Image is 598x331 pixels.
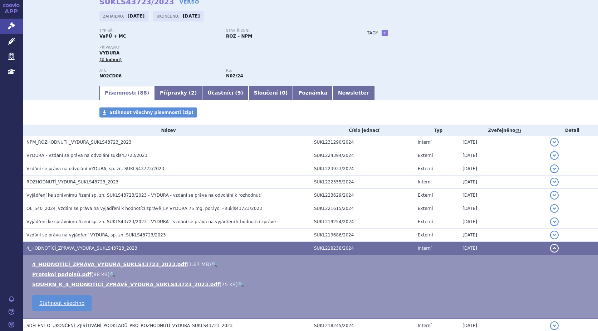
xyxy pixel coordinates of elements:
[32,261,591,268] li: ( )
[99,51,119,56] span: VYDURA
[99,29,219,33] p: Typ SŘ:
[418,140,432,145] span: Interní
[414,125,459,136] th: Typ
[32,271,591,278] li: ( )
[99,45,353,50] p: Přípravky:
[310,202,414,215] td: SUKL221615/2024
[249,86,293,100] a: Sloučení (0)
[26,219,276,224] span: Vyjádření ke správnímu řízení sp. zn. SUKLS43723/2023 - VYDURA - vzdání se práva na vyjádření k h...
[99,86,155,100] a: Písemnosti (88)
[459,136,546,149] td: [DATE]
[226,34,252,39] strong: ROZ – NPM
[26,153,147,158] span: VYDURA - Vzdání se práva na odvolání sukls43723/2023
[26,232,166,238] span: Vzdání se práva na vyjádření VYDURA, sp. zn. SUKLS43723/2023
[310,162,414,176] td: SUKL223933/2024
[226,68,345,73] p: RS:
[226,29,345,33] p: Stav řízení:
[418,153,433,158] span: Externí
[32,262,187,267] a: 4_HODNOTÍCÍ_ZPRÁVA_VYDURA_SUKLS43723_2023.pdf
[459,125,546,136] th: Zveřejněno
[550,231,559,239] button: detail
[418,323,432,328] span: Interní
[23,125,310,136] th: Název
[459,242,546,255] td: [DATE]
[221,282,236,287] span: 75 kB
[310,149,414,162] td: SUKL224394/2024
[418,246,432,251] span: Interní
[211,262,217,267] a: 🔍
[32,272,92,277] a: Protokol podpisů.pdf
[550,217,559,226] button: detail
[188,262,209,267] span: 1.67 MB
[140,90,147,96] span: 88
[26,166,164,171] span: Vzdání se práva na odvolání VYDURA, sp. zn. SUKLS43723/2023
[26,140,132,145] span: NPM_ROZHODNUTÍ _VYDURA_SUKLS43723_2023
[237,90,241,96] span: 9
[459,176,546,189] td: [DATE]
[418,206,433,211] span: Externí
[128,14,145,19] strong: [DATE]
[550,191,559,200] button: detail
[310,136,414,149] td: SUKL231290/2024
[459,229,546,242] td: [DATE]
[459,162,546,176] td: [DATE]
[550,151,559,160] button: detail
[26,179,118,184] span: ROZHODNUTÍ_VYDURA_SUKLS43723_2023
[310,189,414,202] td: SUKL223629/2024
[550,164,559,173] button: detail
[550,244,559,253] button: detail
[155,86,202,100] a: Přípravky (2)
[550,138,559,147] button: detail
[418,179,432,184] span: Interní
[109,110,193,115] span: Stáhnout všechny písemnosti (zip)
[32,281,591,288] li: ( )
[26,193,261,198] span: Vyjádření ke správnímu řízení sp. zn. SUKLS43723/2023 - VYDURA - vzdání se práva na odvolání k ro...
[333,86,374,100] a: Newsletter
[310,125,414,136] th: Číslo jednací
[515,128,521,133] abbr: (?)
[418,193,433,198] span: Externí
[418,232,433,238] span: Externí
[367,29,378,37] h3: Tagy
[550,178,559,186] button: detail
[310,215,414,229] td: SUKL219254/2024
[183,14,200,19] strong: [DATE]
[293,86,333,100] a: Poznámka
[418,219,433,224] span: Externí
[550,204,559,213] button: detail
[32,295,92,311] a: Stáhnout všechno
[99,34,126,39] strong: VaPÚ + MC
[282,90,285,96] span: 0
[310,242,414,255] td: SUKL218238/2024
[157,13,181,19] span: Ukončeno:
[99,73,122,78] strong: RIMEGEPANT
[459,215,546,229] td: [DATE]
[191,90,195,96] span: 2
[99,68,219,73] p: ATC:
[310,229,414,242] td: SUKL219686/2024
[26,206,262,211] span: OL_540_2024_Vzdání se práva na vyjádření k hodnotící zprávě_LP VYDURA 75 mg, por.lyo. - sukls4372...
[109,272,116,277] a: 🔍
[238,282,244,287] a: 🔍
[202,86,248,100] a: Účastníci (9)
[546,125,598,136] th: Detail
[418,166,433,171] span: Externí
[459,189,546,202] td: [DATE]
[226,73,243,78] strong: rimegepant
[459,149,546,162] td: [DATE]
[99,57,122,62] span: (2 balení)
[459,202,546,215] td: [DATE]
[310,176,414,189] td: SUKL222555/2024
[550,321,559,330] button: detail
[26,323,232,328] span: SDĚLENÍ_O_UKONČENÍ_ZJIŠŤOVÁNÍ_PODKLADŮ_PRO_ROZHODNUTÍ_VYDURA_SUKLS43723_2023
[103,13,126,19] span: Zahájeno:
[26,246,137,251] span: 4_HODNOTÍCÍ_ZPRÁVA_VYDURA_SUKLS43723_2023
[93,272,108,277] span: 88 kB
[99,107,197,117] a: Stáhnout všechny písemnosti (zip)
[32,282,220,287] a: SOUHRN_K_4_HODNOTÍCÍ_ZPRÁVĚ_VYDURA_SUKLS43723_2023.pdf
[382,30,388,36] a: +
